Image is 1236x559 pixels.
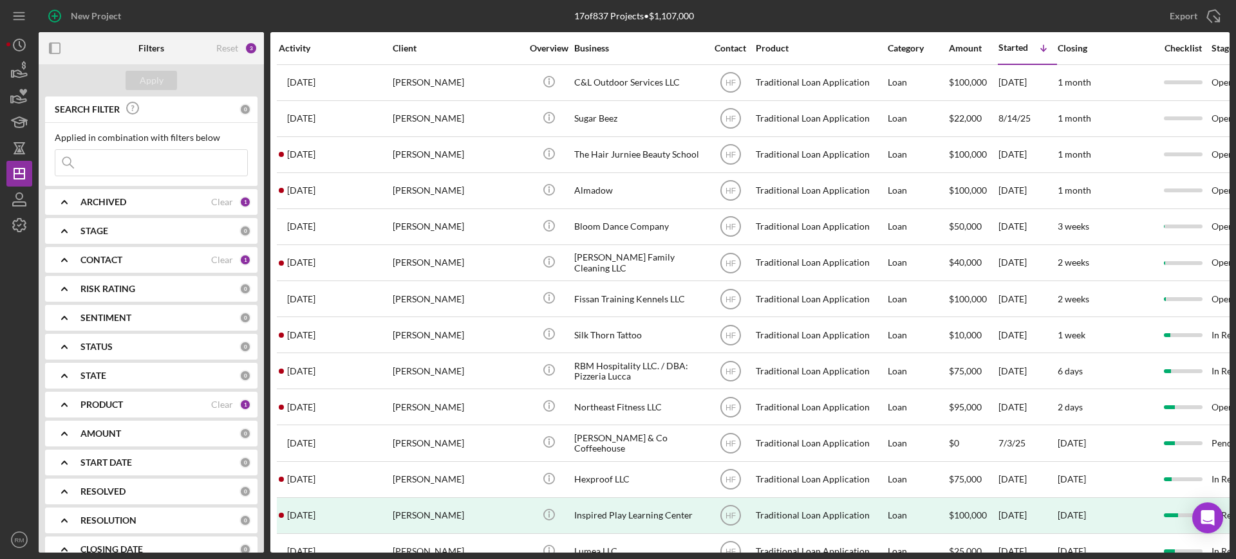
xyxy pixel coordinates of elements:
div: RBM Hospitality LLC. / DBA: Pizzeria Lucca [574,354,703,388]
text: HF [726,439,736,448]
text: HF [726,547,736,556]
time: 1 month [1058,77,1091,87]
time: [DATE] [1058,473,1086,484]
div: 3 [245,42,257,55]
time: 2025-07-23 17:01 [287,294,315,304]
time: 2025-07-27 03:33 [287,221,315,232]
b: CONTACT [80,255,122,265]
text: HF [726,223,736,232]
div: [DATE] [998,282,1056,316]
div: [PERSON_NAME] Family Cleaning LLC [574,246,703,280]
time: 1 week [1058,329,1085,340]
text: HF [726,367,736,376]
div: 0 [239,428,251,439]
div: Traditional Loan Application [756,282,885,316]
div: [DATE] [998,138,1056,172]
time: 2025-08-18 15:33 [287,77,315,87]
div: Export [1170,3,1197,29]
div: Traditional Loan Application [756,426,885,460]
div: $75,000 [949,354,997,388]
button: Apply [126,71,177,90]
div: 0 [239,457,251,468]
time: 2025-07-15 19:02 [287,438,315,448]
div: Traditional Loan Application [756,318,885,352]
div: [PERSON_NAME] [393,390,521,424]
div: $100,000 [949,66,997,100]
div: [PERSON_NAME] [393,318,521,352]
div: 0 [239,283,251,295]
time: 2025-05-28 19:46 [287,510,315,520]
button: Export [1157,3,1230,29]
time: 2025-08-19 00:13 [287,149,315,160]
div: [PERSON_NAME] [393,426,521,460]
b: AMOUNT [80,428,121,439]
div: Almadow [574,174,703,208]
text: HF [726,187,736,196]
div: [PERSON_NAME] & Co Coffeehouse [574,426,703,460]
div: [DATE] [998,354,1056,388]
b: ARCHIVED [80,197,126,207]
div: Northeast Fitness LLC [574,390,703,424]
div: Closing [1058,43,1154,53]
div: $40,000 [949,246,997,280]
div: [PERSON_NAME] [393,66,521,100]
div: $100,000 [949,174,997,208]
div: Reset [216,43,238,53]
div: 0 [239,486,251,497]
button: RM [6,527,32,553]
div: Loan [888,390,948,424]
div: C&L Outdoor Services LLC [574,66,703,100]
div: $100,000 [949,499,997,533]
div: Loan [888,426,948,460]
b: PRODUCT [80,399,123,410]
div: Overview [525,43,573,53]
div: $50,000 [949,210,997,244]
time: 2025-08-14 14:14 [287,113,315,124]
time: 2 weeks [1058,293,1089,304]
time: 2025-08-18 01:53 [287,366,315,376]
div: Loan [888,210,948,244]
div: [DATE] [998,463,1056,497]
div: $0 [949,426,997,460]
div: 0 [239,370,251,381]
div: [PERSON_NAME] [393,138,521,172]
text: HF [726,151,736,160]
div: Traditional Loan Application [756,499,885,533]
div: 1 [239,254,251,266]
div: Clear [211,197,233,207]
div: Traditional Loan Application [756,390,885,424]
div: Traditional Loan Application [756,463,885,497]
div: Traditional Loan Application [756,138,885,172]
div: [DATE] [998,499,1056,533]
div: 1 [239,399,251,410]
b: RESOLUTION [80,515,136,526]
div: [PERSON_NAME] [393,174,521,208]
b: Filters [138,43,164,53]
div: Checklist [1156,43,1210,53]
div: Bloom Dance Company [574,210,703,244]
time: 2025-08-19 20:52 [287,474,315,484]
div: The Hair Jurniee Beauty School [574,138,703,172]
b: STATUS [80,342,113,352]
time: 1 month [1058,185,1091,196]
button: New Project [39,3,134,29]
div: [PERSON_NAME] [393,463,521,497]
text: HF [726,403,736,412]
div: Fissan Training Kennels LLC [574,282,703,316]
div: Loan [888,246,948,280]
time: 3 weeks [1058,221,1089,232]
time: [DATE] [1058,437,1086,448]
div: Traditional Loan Application [756,210,885,244]
div: [PERSON_NAME] [393,210,521,244]
time: 2025-07-24 04:25 [287,257,315,268]
div: Client [393,43,521,53]
b: RESOLVED [80,486,126,497]
text: HF [726,115,736,124]
div: Contact [706,43,754,53]
div: Loan [888,499,948,533]
div: $100,000 [949,138,997,172]
div: [DATE] [998,210,1056,244]
text: HF [726,331,736,340]
div: [DATE] [998,318,1056,352]
div: Amount [949,43,997,53]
